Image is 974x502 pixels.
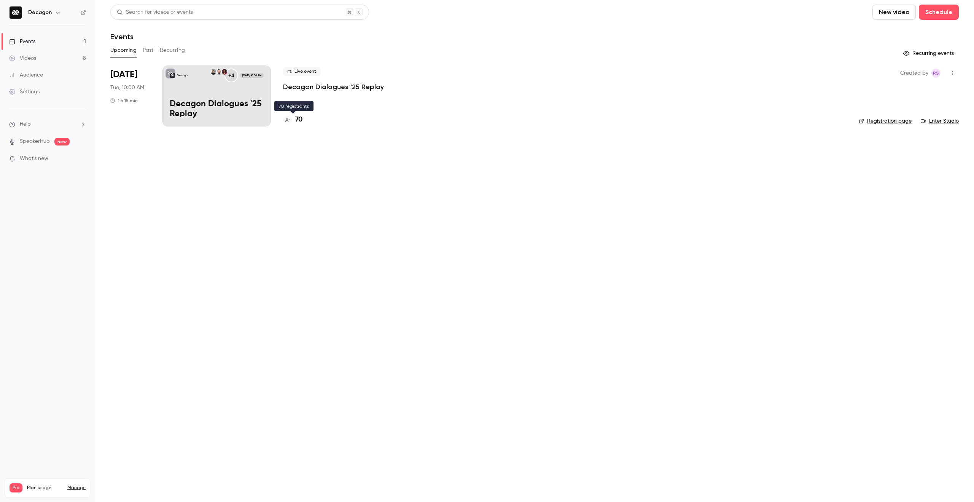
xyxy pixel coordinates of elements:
[170,99,264,119] p: Decagon Dialogues '25 Replay
[20,120,31,128] span: Help
[931,69,941,78] span: Ryan Smith
[240,73,263,78] span: [DATE] 10:00 AM
[211,69,216,74] img: Jesse Zhang
[933,69,939,78] span: RS
[162,66,271,126] a: Decagon Dialogues '25 ReplayDecagon+4Bihan JiangMax LowenthalJesse Zhang[DATE] 10:00 AMDecagon Di...
[900,69,928,78] span: Created by
[224,69,238,82] div: +4
[10,483,22,492] span: Pro
[27,485,63,491] span: Plan usage
[54,138,70,145] span: new
[117,8,193,16] div: Search for videos or events
[919,5,959,20] button: Schedule
[143,44,154,56] button: Past
[222,69,227,74] img: Bihan Jiang
[216,69,221,74] img: Max Lowenthal
[283,115,302,125] a: 70
[177,74,188,77] p: Decagon
[77,155,86,162] iframe: Noticeable Trigger
[160,44,185,56] button: Recurring
[283,82,384,91] a: Decagon Dialogues '25 Replay
[10,6,22,19] img: Decagon
[28,9,52,16] h6: Decagon
[900,47,959,59] button: Recurring events
[9,88,40,96] div: Settings
[9,71,43,79] div: Audience
[872,5,916,20] button: New video
[67,485,86,491] a: Manage
[921,117,959,125] a: Enter Studio
[110,66,150,126] div: Sep 30 Tue, 10:00 AM (America/Los Angeles)
[9,38,35,45] div: Events
[9,54,36,62] div: Videos
[9,120,86,128] li: help-dropdown-opener
[283,67,321,76] span: Live event
[20,137,50,145] a: SpeakerHub
[110,32,134,41] h1: Events
[295,115,302,125] h4: 70
[110,84,144,91] span: Tue, 10:00 AM
[110,44,137,56] button: Upcoming
[859,117,912,125] a: Registration page
[110,69,137,81] span: [DATE]
[20,155,48,163] span: What's new
[110,98,138,104] div: 1 h 15 min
